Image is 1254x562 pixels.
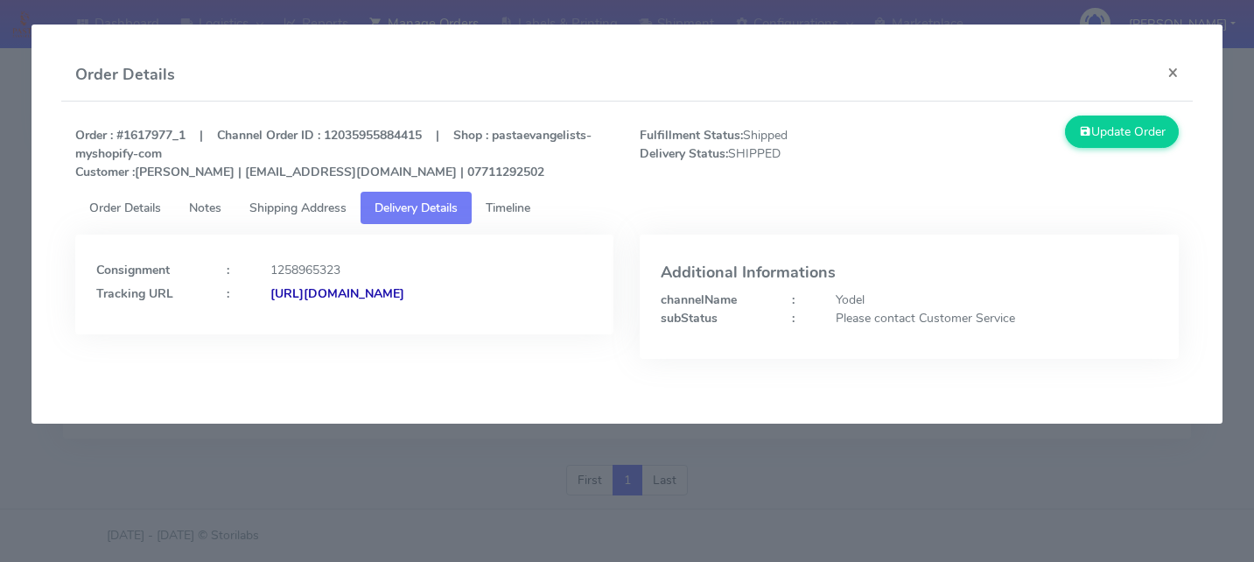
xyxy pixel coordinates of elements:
[1065,116,1179,148] button: Update Order
[75,192,1179,224] ul: Tabs
[627,126,909,181] span: Shipped SHIPPED
[661,264,1158,282] h4: Additional Informations
[257,261,606,279] div: 1258965323
[486,200,530,216] span: Timeline
[792,310,795,327] strong: :
[823,309,1171,327] div: Please contact Customer Service
[227,285,229,302] strong: :
[640,127,743,144] strong: Fulfillment Status:
[823,291,1171,309] div: Yodel
[89,200,161,216] span: Order Details
[96,285,173,302] strong: Tracking URL
[189,200,221,216] span: Notes
[270,285,404,302] strong: [URL][DOMAIN_NAME]
[96,262,170,278] strong: Consignment
[792,292,795,308] strong: :
[661,310,718,327] strong: subStatus
[249,200,347,216] span: Shipping Address
[227,262,229,278] strong: :
[1153,49,1193,95] button: Close
[75,63,175,87] h4: Order Details
[75,127,592,180] strong: Order : #1617977_1 | Channel Order ID : 12035955884415 | Shop : pastaevangelists-myshopify-com [P...
[375,200,458,216] span: Delivery Details
[75,164,135,180] strong: Customer :
[640,145,728,162] strong: Delivery Status:
[661,292,737,308] strong: channelName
